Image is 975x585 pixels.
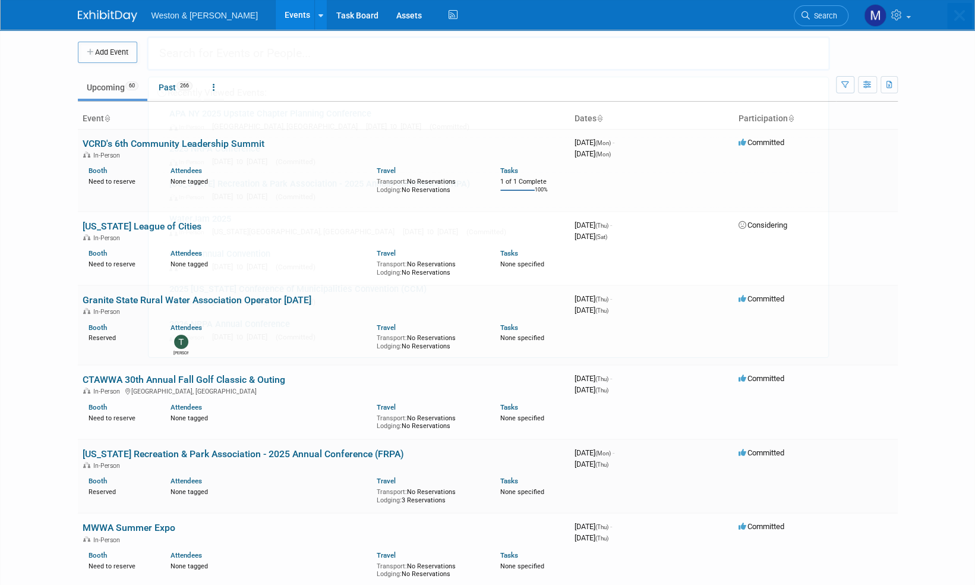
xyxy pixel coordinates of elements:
span: (Committed) [276,263,315,271]
span: (Committed) [430,122,469,131]
span: In-Person [169,334,210,341]
span: [DATE] to [DATE] [212,332,273,341]
a: WaterJam 2025 In-Person [US_STATE][GEOGRAPHIC_DATA], [GEOGRAPHIC_DATA] [DATE] to [DATE] (Committed) [163,208,822,243]
a: 2025 [US_STATE] Conference of Municipalities Convention (CCM) In-Person [DATE] to [DATE] (Committed) [163,278,822,313]
span: In-Person [169,123,210,131]
div: Recently Viewed Events: [154,77,822,103]
span: [DATE] to [DATE] [366,122,427,131]
span: [DATE] to [DATE] [212,192,273,201]
span: In-Person [169,158,210,166]
a: CCM's Annual Convention In-Person [DATE] to [DATE] (Committed) [163,243,822,278]
span: In-Person [169,298,210,306]
span: (Committed) [276,333,315,341]
span: [DATE] to [DATE] [403,227,464,236]
span: [DATE] to [DATE] [212,262,273,271]
span: [DATE] to [DATE] [212,157,273,166]
span: In-Person [169,193,210,201]
a: 2025 NRPA Conference In-Person [DATE] to [DATE] (Committed) [163,138,822,172]
span: [DATE] to [DATE] [212,297,273,306]
span: (Committed) [276,298,315,306]
span: (Committed) [466,228,506,236]
a: [US_STATE] Recreation & Park Association - 2025 Annual Conference (FRPA) In-Person [DATE] to [DAT... [163,173,822,207]
span: (Committed) [276,193,315,201]
span: [GEOGRAPHIC_DATA], [GEOGRAPHIC_DATA] [212,122,364,131]
a: APA NY 2025 Upstate Chapter Planning Conference In-Person [GEOGRAPHIC_DATA], [GEOGRAPHIC_DATA] [D... [163,103,822,137]
span: In-Person [169,228,210,236]
input: Search for Events or People... [147,36,830,71]
span: In-Person [169,263,210,271]
span: (Committed) [276,158,315,166]
a: 2026 NRPA Annual Conference In-Person [DATE] to [DATE] (Committed) [163,313,822,348]
span: [US_STATE][GEOGRAPHIC_DATA], [GEOGRAPHIC_DATA] [212,227,400,236]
